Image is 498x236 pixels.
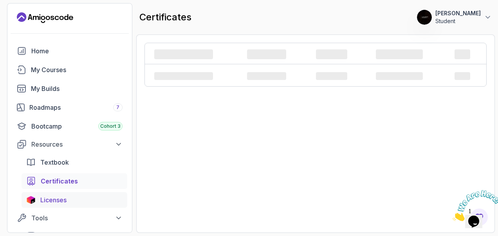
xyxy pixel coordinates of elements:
[3,3,52,34] img: Chat attention grabber
[435,9,481,17] p: [PERSON_NAME]
[12,100,127,115] a: roadmaps
[17,11,73,24] a: Landing page
[154,72,213,80] span: ‌
[22,154,127,170] a: textbook
[154,49,213,59] span: ‌
[12,118,127,134] a: bootcamp
[12,43,127,59] a: home
[22,192,127,208] a: licenses
[31,213,123,223] div: Tools
[12,137,127,151] button: Resources
[31,46,123,56] div: Home
[22,173,127,189] a: certificates
[316,72,347,80] span: ‌
[40,195,67,205] span: Licenses
[417,9,492,25] button: user profile image[PERSON_NAME]Student
[455,72,470,80] span: ‌
[100,123,121,129] span: Cohort 3
[417,10,432,25] img: user profile image
[31,84,123,93] div: My Builds
[12,211,127,225] button: Tools
[316,49,347,59] span: ‌
[29,103,123,112] div: Roadmaps
[435,17,481,25] p: Student
[12,81,127,96] a: builds
[376,72,423,80] span: ‌
[3,3,6,10] span: 1
[31,140,123,149] div: Resources
[247,72,286,80] span: ‌
[376,49,423,59] span: ‌
[31,122,123,131] div: Bootcamp
[139,11,191,24] h2: certificates
[12,62,127,78] a: courses
[26,196,36,204] img: jetbrains icon
[41,176,78,186] span: Certificates
[116,104,119,111] span: 7
[40,158,69,167] span: Textbook
[31,65,123,74] div: My Courses
[247,49,286,59] span: ‌
[145,45,486,88] span: ‌
[455,49,470,59] span: ‌
[449,187,498,224] iframe: chat widget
